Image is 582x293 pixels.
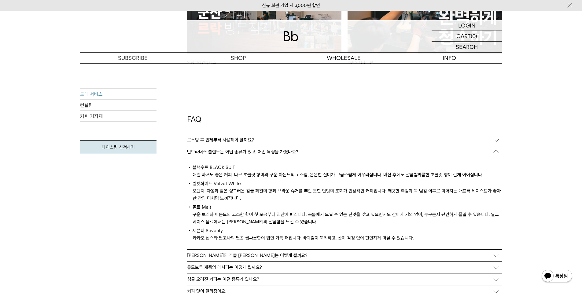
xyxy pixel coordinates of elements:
[187,253,308,258] p: [PERSON_NAME]의 추출 [PERSON_NAME]는 어떻게 될까요?
[187,203,502,227] p: 몰트 Malt 구운 보리와 아몬드의 고소한 향이 첫 모금부터 입안에 퍼집니다. 곡물에서 느낄 수 있는 단맛을 갖고 있으면서도 산미가 거의 없어, 누구든지 편안하게 즐길 수 있...
[432,31,502,42] a: CART (0)
[80,53,186,63] a: SUBSCRIBE
[541,269,573,284] img: 카카오톡 채널 1:1 채팅 버튼
[80,111,157,122] a: 커피 기자재
[80,100,157,111] a: 컨설팅
[396,53,502,63] p: INFO
[291,53,396,63] p: WHOLESALE
[187,227,502,243] p: 세븐티 Seventy 카카오 닙스와 달고나의 달콤 쌉싸름함이 입안 가득 퍼집니다. 바디감이 묵직하고, 산미 걱정 없이 편안하게 마실 수 있습니다.
[471,31,477,41] p: (0)
[456,31,471,41] p: CART
[187,164,502,180] p: 블랙수트 BLACK SUIT 매일 마셔도 좋은 커피. 다크 초콜릿 향미와 구운 아몬드의 고소함, 은은한 산미가 고급스럽게 어우러집니다. 마신 후에도 달콤쌉싸름한 초콜릿 향이 ...
[187,149,298,155] p: 빈브라더스 블렌드는 어떤 종류가 있고, 어떤 특징을 가졌나요?
[458,20,476,31] p: LOGIN
[187,180,502,203] p: 벨벳화이트 Velvet White 오렌지, 자몽과 같은 싱그러운 감귤 과일의 향과 브라운 슈거를 뿌린 듯한 단맛의 조화가 인상적인 커피입니다. 깨끗한 촉감과 목 넘김 이후로 ...
[187,137,254,143] p: 로스팅 후 언제부터 사용해야 할까요?
[187,265,262,270] p: 콜드브루 제품의 레시피는 어떻게 될까요?
[80,140,157,154] a: 테이스팅 신청하기
[184,114,505,125] div: FAQ
[284,31,298,41] img: 로고
[187,277,259,282] p: 싱글 오리진 커피는 어떤 종류가 있나요?
[262,3,320,8] a: 신규 회원 가입 시 3,000원 할인
[186,53,291,63] a: SHOP
[80,89,157,100] a: 도매 서비스
[456,42,478,52] p: SEARCH
[432,20,502,31] a: LOGIN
